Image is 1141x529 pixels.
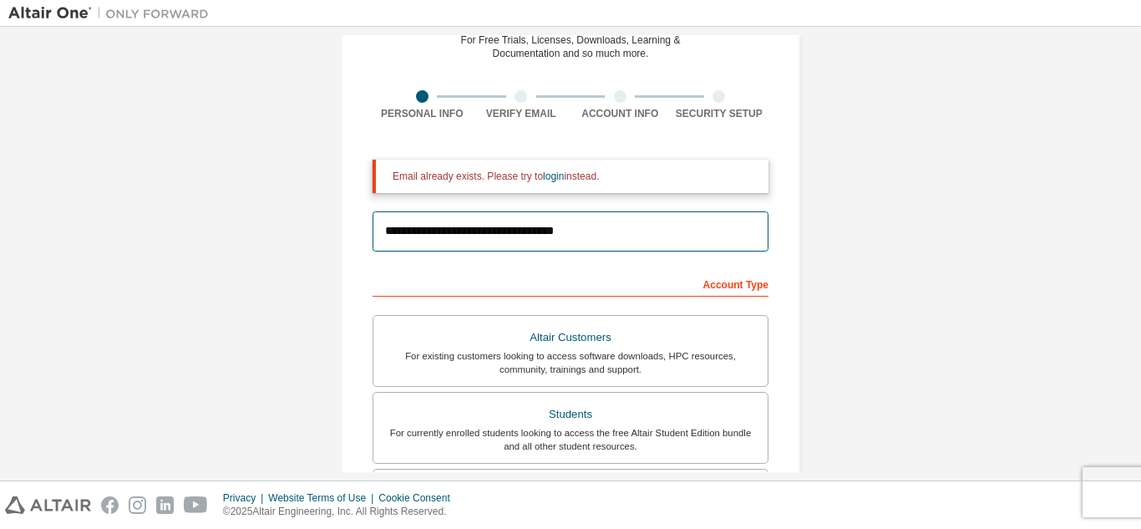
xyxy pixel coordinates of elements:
[670,107,769,120] div: Security Setup
[5,496,91,514] img: altair_logo.svg
[101,496,119,514] img: facebook.svg
[223,505,460,519] p: © 2025 Altair Engineering, Inc. All Rights Reserved.
[373,270,768,297] div: Account Type
[383,403,758,426] div: Students
[472,107,571,120] div: Verify Email
[383,349,758,376] div: For existing customers looking to access software downloads, HPC resources, community, trainings ...
[184,496,208,514] img: youtube.svg
[461,33,681,60] div: For Free Trials, Licenses, Downloads, Learning & Documentation and so much more.
[223,491,268,505] div: Privacy
[543,170,564,182] a: login
[373,107,472,120] div: Personal Info
[570,107,670,120] div: Account Info
[129,496,146,514] img: instagram.svg
[156,496,174,514] img: linkedin.svg
[268,491,378,505] div: Website Terms of Use
[383,326,758,349] div: Altair Customers
[393,170,755,183] div: Email already exists. Please try to instead.
[378,491,459,505] div: Cookie Consent
[383,426,758,453] div: For currently enrolled students looking to access the free Altair Student Edition bundle and all ...
[8,5,217,22] img: Altair One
